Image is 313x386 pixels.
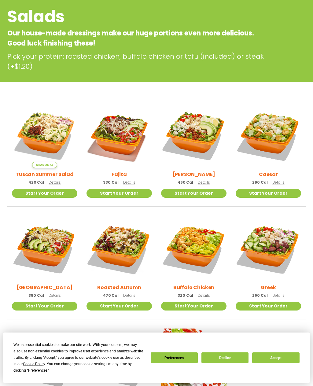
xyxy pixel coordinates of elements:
[28,293,44,298] span: 380 Cal
[252,180,267,185] span: 290 Cal
[87,103,152,168] img: Product photo for Fajita Salad
[123,180,135,185] span: Details
[236,189,301,198] a: Start Your Order
[173,171,215,178] h2: [PERSON_NAME]
[12,216,77,281] img: Product photo for BBQ Ranch Salad
[173,284,215,291] h2: Buffalo Chicken
[12,302,77,311] a: Start Your Order
[272,293,285,298] span: Details
[236,216,301,281] img: Product photo for Greek Salad
[161,302,226,311] a: Start Your Order
[178,180,193,185] span: 460 Cal
[151,352,198,363] button: Preferences
[7,28,256,48] p: Our house-made dressings make our huge portions even more delicious. Good luck finishing these!
[259,171,278,178] h2: Caesar
[7,4,256,29] h2: Salads
[49,293,61,298] span: Details
[236,103,301,168] img: Product photo for Caesar Salad
[32,162,57,168] span: Seasonal
[252,352,299,363] button: Accept
[7,51,279,72] p: Pick your protein: roasted chicken, buffalo chicken or tofu (included) or steak (+$1.20)
[161,216,226,281] img: Product photo for Buffalo Chicken Salad
[236,302,301,311] a: Start Your Order
[16,171,74,178] h2: Tuscan Summer Salad
[103,293,119,298] span: 470 Cal
[17,284,72,291] h2: [GEOGRAPHIC_DATA]
[198,180,210,185] span: Details
[112,171,127,178] h2: Fajita
[49,180,61,185] span: Details
[12,103,77,168] img: Product photo for Tuscan Summer Salad
[123,293,135,298] span: Details
[103,180,118,185] span: 330 Cal
[28,368,47,373] span: Preferences
[178,293,193,298] span: 320 Cal
[161,103,226,168] img: Product photo for Cobb Salad
[198,293,210,298] span: Details
[87,302,152,311] a: Start Your Order
[12,189,77,198] a: Start Your Order
[252,293,267,298] span: 260 Cal
[13,342,143,374] div: We use essential cookies to make our site work. With your consent, we may also use non-essential ...
[3,333,310,383] div: Cookie Consent Prompt
[28,180,44,185] span: 420 Cal
[97,284,141,291] h2: Roasted Autumn
[201,352,249,363] button: Decline
[261,284,276,291] h2: Greek
[161,189,226,198] a: Start Your Order
[272,180,285,185] span: Details
[87,189,152,198] a: Start Your Order
[23,362,45,366] span: Cookie Policy
[87,216,152,281] img: Product photo for Roasted Autumn Salad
